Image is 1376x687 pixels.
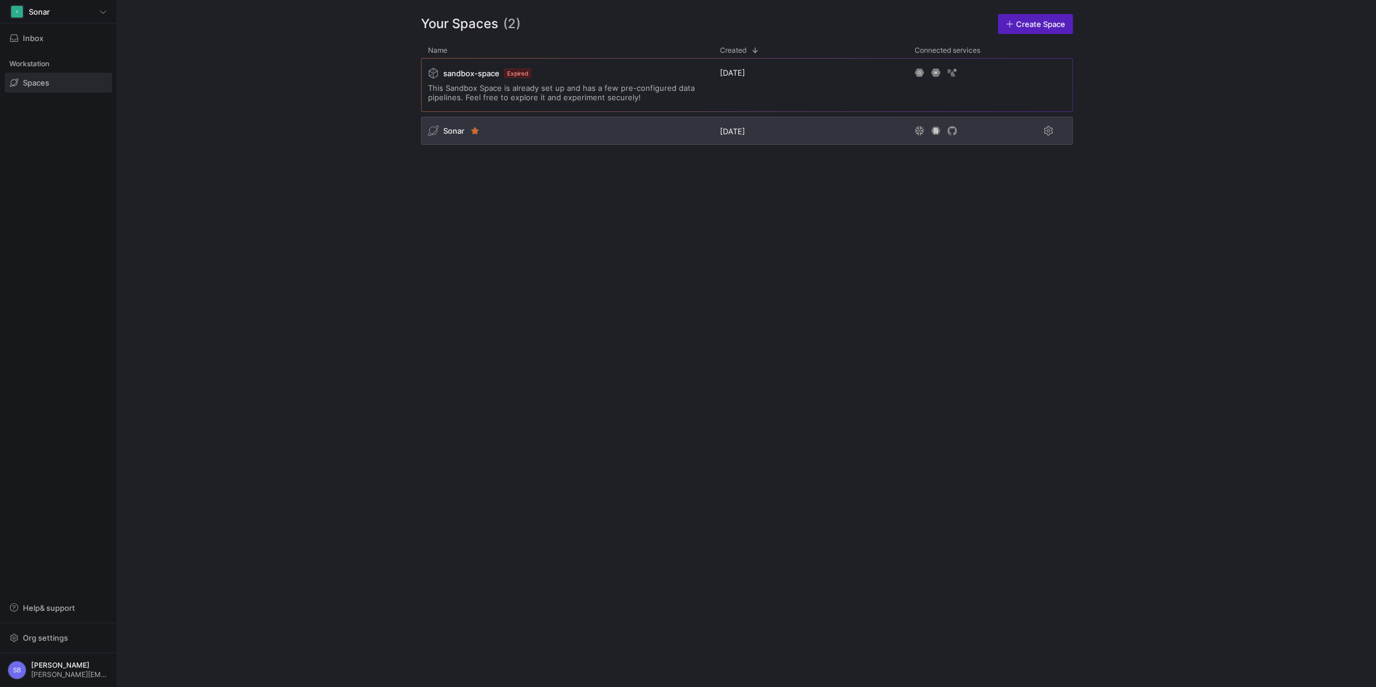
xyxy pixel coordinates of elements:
a: Spaces [5,73,112,93]
div: S [11,6,23,18]
span: Inbox [23,33,43,43]
span: Help & support [23,603,75,613]
span: [PERSON_NAME][EMAIL_ADDRESS][DOMAIN_NAME] [31,671,109,679]
div: SB [8,661,26,679]
button: Help& support [5,598,112,618]
span: Name [428,46,447,55]
span: [PERSON_NAME] [31,661,109,669]
button: Inbox [5,28,112,48]
span: Sonar [29,7,50,16]
button: SB[PERSON_NAME][PERSON_NAME][EMAIL_ADDRESS][DOMAIN_NAME] [5,658,112,682]
span: Connected services [915,46,980,55]
span: Expired [504,69,531,78]
div: Workstation [5,55,112,73]
a: Org settings [5,634,112,644]
span: Created [720,46,746,55]
span: sandbox-space [443,69,500,78]
span: Sonar [443,126,464,135]
span: (2) [503,14,521,34]
span: [DATE] [720,127,745,136]
span: Spaces [23,78,49,87]
span: This Sandbox Space is already set up and has a few pre-configured data pipelines. Feel free to ex... [428,83,706,102]
a: Create Space [998,14,1073,34]
button: Org settings [5,628,112,648]
div: Press SPACE to select this row. [421,58,1073,117]
span: Org settings [23,633,68,642]
span: Create Space [1016,19,1065,29]
span: Your Spaces [421,14,498,34]
span: [DATE] [720,68,745,77]
div: Press SPACE to select this row. [421,117,1073,149]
